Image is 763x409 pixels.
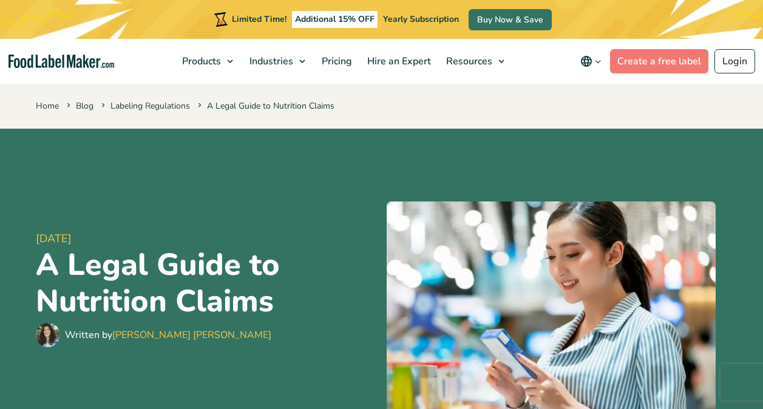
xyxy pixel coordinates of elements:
[439,39,510,84] a: Resources
[469,9,552,30] a: Buy Now & Save
[292,11,378,28] span: Additional 15% OFF
[714,49,755,73] a: Login
[443,55,493,68] span: Resources
[112,328,271,342] a: [PERSON_NAME] [PERSON_NAME]
[314,39,357,84] a: Pricing
[246,55,294,68] span: Industries
[36,100,59,112] a: Home
[65,328,271,342] div: Written by
[76,100,93,112] a: Blog
[318,55,353,68] span: Pricing
[36,323,60,347] img: Maria Abi Hanna - Food Label Maker
[364,55,432,68] span: Hire an Expert
[242,39,311,84] a: Industries
[36,231,377,247] span: [DATE]
[110,100,190,112] a: Labeling Regulations
[610,49,708,73] a: Create a free label
[175,39,239,84] a: Products
[195,100,334,112] span: A Legal Guide to Nutrition Claims
[360,39,436,84] a: Hire an Expert
[36,247,377,320] h1: A Legal Guide to Nutrition Claims
[178,55,222,68] span: Products
[383,13,459,25] span: Yearly Subscription
[232,13,287,25] span: Limited Time!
